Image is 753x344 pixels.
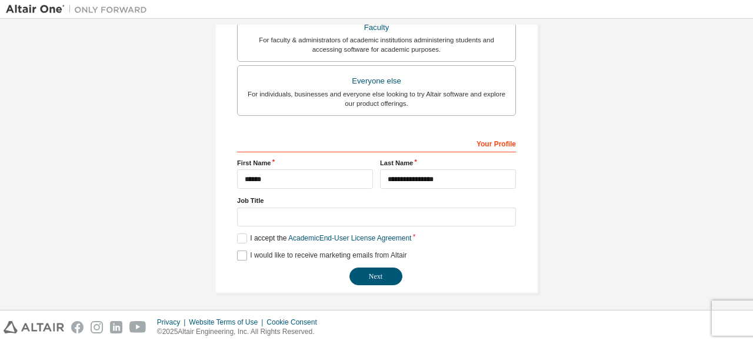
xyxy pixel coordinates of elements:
p: © 2025 Altair Engineering, Inc. All Rights Reserved. [157,327,324,337]
img: linkedin.svg [110,321,122,333]
img: Altair One [6,4,153,15]
div: For faculty & administrators of academic institutions administering students and accessing softwa... [245,35,508,54]
div: Faculty [245,19,508,36]
img: altair_logo.svg [4,321,64,333]
label: Last Name [380,158,516,168]
label: I accept the [237,233,411,243]
div: Everyone else [245,73,508,89]
label: Job Title [237,196,516,205]
img: youtube.svg [129,321,146,333]
img: facebook.svg [71,321,84,333]
div: Your Profile [237,133,516,152]
img: instagram.svg [91,321,103,333]
div: Privacy [157,318,189,327]
div: For individuals, businesses and everyone else looking to try Altair software and explore our prod... [245,89,508,108]
div: Cookie Consent [266,318,324,327]
div: Website Terms of Use [189,318,266,327]
label: First Name [237,158,373,168]
label: I would like to receive marketing emails from Altair [237,251,407,260]
a: Academic End-User License Agreement [288,234,411,242]
button: Next [349,268,402,285]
